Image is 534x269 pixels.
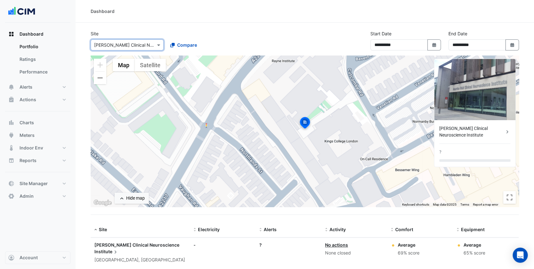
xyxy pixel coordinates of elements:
span: Indoor Env [20,145,43,151]
button: Keyboard shortcuts [402,202,429,207]
span: Electricity [198,227,219,232]
div: Average [398,242,419,248]
div: [GEOGRAPHIC_DATA], [GEOGRAPHIC_DATA] [94,256,186,264]
span: Compare [177,42,197,48]
a: Portfolio [14,40,70,53]
button: Meters [5,129,70,142]
button: Dashboard [5,28,70,40]
div: ? [259,242,318,248]
button: Actions [5,93,70,106]
div: ? [439,149,441,155]
app-icon: Dashboard [8,31,14,37]
label: Start Date [370,30,391,37]
button: Hide map [115,193,149,204]
span: Dashboard [20,31,43,37]
span: Activity [329,227,346,232]
app-icon: Alerts [8,84,14,90]
span: Admin [20,193,34,199]
a: Open this area in Google Maps (opens a new window) [92,199,113,207]
button: Charts [5,116,70,129]
app-icon: Admin [8,193,14,199]
span: Alerts [264,227,277,232]
img: site-pin-selected.svg [298,116,312,131]
span: Equipment [461,227,485,232]
app-icon: Charts [8,120,14,126]
div: Hide map [126,195,145,202]
span: Institute [94,248,119,255]
span: Comfort [395,227,413,232]
a: Ratings [14,53,70,66]
div: [PERSON_NAME] Clinical Neuroscience Institute [439,125,504,138]
fa-icon: Select Date [509,42,515,48]
button: Show satellite imagery [135,59,166,71]
div: Dashboard [91,8,115,15]
img: Company Logo [8,5,36,18]
a: Performance [14,66,70,78]
app-icon: Reports [8,157,14,164]
span: Meters [20,132,35,138]
span: [PERSON_NAME] Clinical Neuroscience [94,242,179,248]
img: Google [92,199,113,207]
div: None closed [325,249,383,257]
span: Site Manager [20,180,48,187]
span: Charts [20,120,34,126]
button: Account [5,251,70,264]
button: Site Manager [5,177,70,190]
div: Average [464,242,485,248]
app-icon: Actions [8,96,14,103]
a: No actions [325,242,348,248]
span: Site [99,227,107,232]
button: Admin [5,190,70,202]
span: Alerts [20,84,32,90]
img: Maurice Wohl Clinical Neuroscience Institute [434,59,515,120]
app-icon: Site Manager [8,180,14,187]
span: Reports [20,157,37,164]
div: - [193,242,251,248]
button: Zoom out [94,72,106,84]
label: End Date [448,30,467,37]
label: Site [91,30,98,37]
button: Toggle fullscreen view [503,191,516,204]
a: Report a map error [473,203,498,206]
button: Reports [5,154,70,167]
button: Indoor Env [5,142,70,154]
button: Alerts [5,81,70,93]
button: Compare [166,39,201,50]
span: Map data ©2025 [433,203,457,206]
div: Open Intercom Messenger [513,248,528,263]
fa-icon: Select Date [431,42,437,48]
div: 69% score [398,249,419,257]
div: 65% score [464,249,485,257]
app-icon: Indoor Env [8,145,14,151]
span: Account [20,254,38,261]
app-icon: Meters [8,132,14,138]
div: Dashboard [5,40,70,81]
button: Show street map [113,59,135,71]
a: Terms (opens in new tab) [460,203,469,206]
span: Actions [20,96,36,103]
button: Zoom in [94,59,106,71]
